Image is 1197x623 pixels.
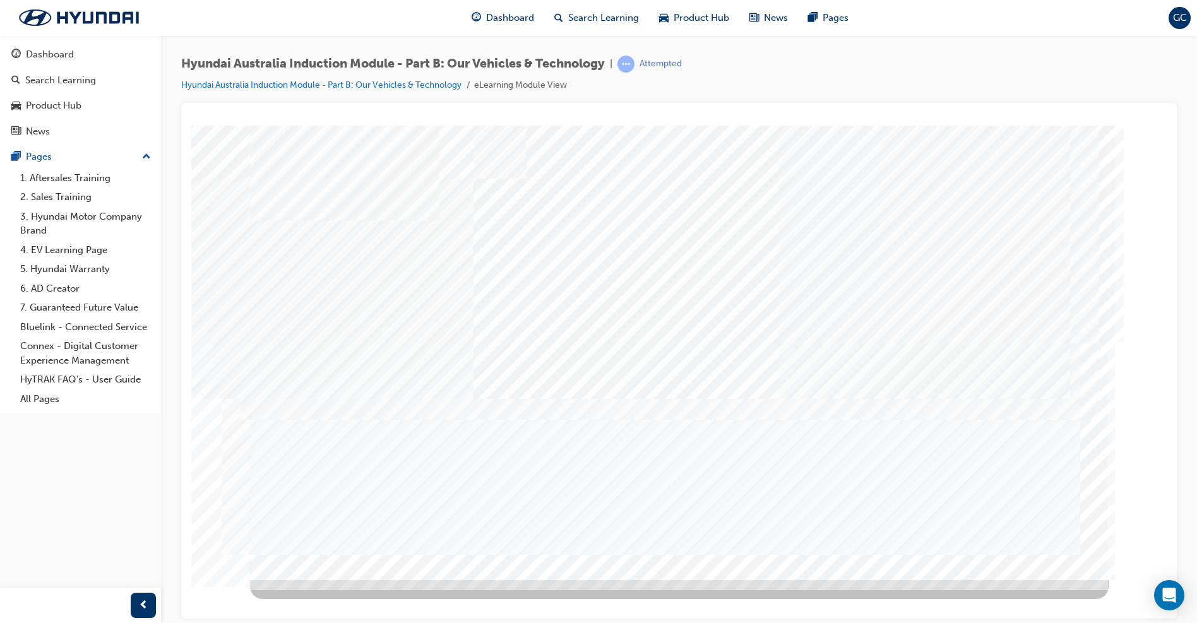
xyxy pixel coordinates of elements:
a: pages-iconPages [798,5,859,31]
span: Hyundai Australia Induction Module - Part B: Our Vehicles & Technology [181,57,605,71]
button: Pages [5,145,156,169]
a: 6. AD Creator [15,279,156,299]
span: Pages [823,11,849,25]
span: news-icon [11,126,21,138]
a: guage-iconDashboard [462,5,544,31]
a: car-iconProduct Hub [649,5,739,31]
a: HyTRAK FAQ's - User Guide [15,370,156,389]
img: Trak [6,4,152,31]
span: up-icon [142,149,151,165]
span: Dashboard [486,11,534,25]
a: 2. Sales Training [15,187,156,207]
a: Connex - Digital Customer Experience Management [15,336,156,370]
span: news-icon [749,10,759,26]
span: search-icon [11,75,20,86]
li: eLearning Module View [474,78,567,93]
a: Hyundai Australia Induction Module - Part B: Our Vehicles & Technology [181,80,462,90]
a: search-iconSearch Learning [544,5,649,31]
div: Search Learning [25,73,96,88]
span: Search Learning [568,11,639,25]
a: Dashboard [5,43,156,66]
div: Product Hub [26,98,81,113]
span: car-icon [11,100,21,112]
a: Bluelink - Connected Service [15,317,156,337]
button: GC [1169,7,1191,29]
a: Search Learning [5,69,156,92]
div: Open Intercom Messenger [1154,580,1184,610]
a: All Pages [15,389,156,409]
a: 3. Hyundai Motor Company Brand [15,207,156,240]
span: car-icon [659,10,669,26]
a: news-iconNews [739,5,798,31]
span: guage-icon [11,49,21,61]
span: search-icon [554,10,563,26]
a: News [5,120,156,143]
div: Dashboard [26,47,74,62]
span: learningRecordVerb_ATTEMPT-icon [617,56,634,73]
span: pages-icon [11,151,21,163]
span: guage-icon [472,10,481,26]
button: DashboardSearch LearningProduct HubNews [5,40,156,145]
span: prev-icon [139,598,148,614]
span: | [610,57,612,71]
a: 4. EV Learning Page [15,240,156,260]
span: Product Hub [674,11,729,25]
span: News [764,11,788,25]
span: pages-icon [808,10,818,26]
div: Attempted [640,58,682,70]
div: News [26,124,50,139]
a: Product Hub [5,94,156,117]
span: GC [1173,11,1187,25]
a: 7. Guaranteed Future Value [15,298,156,317]
div: Pages [26,150,52,164]
a: 5. Hyundai Warranty [15,259,156,279]
a: 1. Aftersales Training [15,169,156,188]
